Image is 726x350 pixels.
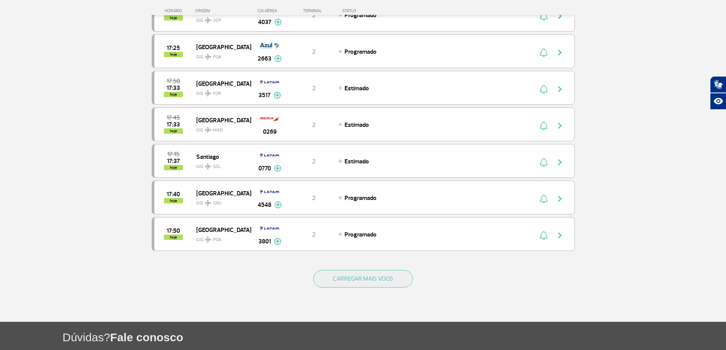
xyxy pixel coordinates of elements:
span: 0269 [263,127,277,136]
span: FOR [213,90,221,97]
span: 2 [312,158,316,165]
div: CIA AÉREA [251,8,289,13]
span: 2025-09-30 17:33:00 [167,85,180,91]
span: 2 [312,85,316,92]
span: Programado [345,48,377,56]
span: Programado [345,194,377,202]
img: seta-direita-painel-voo.svg [555,194,564,203]
img: mais-info-painel-voo.svg [274,238,281,245]
div: STATUS [338,8,401,13]
span: 3801 [258,237,271,246]
span: Fale conosco [110,331,183,344]
button: CARREGAR MAIS VOOS [313,270,413,288]
span: GRU [213,200,222,207]
span: Programado [345,231,377,238]
img: seta-direita-painel-voo.svg [555,231,564,240]
span: GIG [196,123,245,134]
img: destiny_airplane.svg [205,17,212,23]
span: [GEOGRAPHIC_DATA] [196,188,245,198]
span: 2025-09-30 17:25:00 [167,45,180,51]
img: sino-painel-voo.svg [540,48,548,57]
span: 2 [312,48,316,56]
span: 2025-09-30 17:33:00 [167,122,180,127]
img: mais-info-painel-voo.svg [274,201,282,208]
span: hoje [164,235,183,240]
img: seta-direita-painel-voo.svg [555,85,564,94]
span: 2663 [258,54,271,63]
span: 4548 [258,200,271,209]
img: mais-info-painel-voo.svg [274,92,281,99]
span: Estimado [345,158,369,165]
span: hoje [164,92,183,97]
span: Estimado [345,85,369,92]
img: sino-painel-voo.svg [540,85,548,94]
img: destiny_airplane.svg [205,200,212,206]
img: sino-painel-voo.svg [540,121,548,130]
span: [GEOGRAPHIC_DATA] [196,78,245,88]
span: GIG [196,159,245,170]
img: sino-painel-voo.svg [540,231,548,240]
img: destiny_airplane.svg [205,90,212,96]
span: GIG [196,232,245,243]
h1: Dúvidas? [63,329,726,345]
span: 3517 [258,91,271,100]
img: sino-painel-voo.svg [540,194,548,203]
span: 4037 [258,18,271,27]
span: hoje [164,52,183,57]
span: 0770 [258,164,271,173]
div: HORÁRIO [154,8,196,13]
img: seta-direita-painel-voo.svg [555,48,564,57]
span: 2 [312,121,316,129]
span: Santiago [196,152,245,161]
span: hoje [164,128,183,134]
span: POA [213,237,221,243]
img: destiny_airplane.svg [205,163,212,169]
span: GIG [196,50,245,61]
img: mais-info-painel-voo.svg [274,55,282,62]
span: [GEOGRAPHIC_DATA] [196,115,245,125]
span: 2025-09-30 17:40:00 [167,192,180,197]
img: mais-info-painel-voo.svg [274,19,282,26]
span: [GEOGRAPHIC_DATA] [196,42,245,52]
span: MAD [213,127,223,134]
button: Abrir tradutor de língua de sinais. [710,76,726,93]
span: 2025-09-30 17:15:00 [167,152,179,157]
img: seta-direita-painel-voo.svg [555,121,564,130]
div: Plugin de acessibilidade da Hand Talk. [710,76,726,110]
span: 2 [312,231,316,238]
span: 2025-09-30 17:50:00 [167,228,180,233]
div: TERMINAL [289,8,338,13]
span: hoje [164,198,183,203]
span: 2025-09-30 17:37:00 [167,158,180,164]
span: 2025-09-30 17:45:00 [167,115,180,120]
span: [GEOGRAPHIC_DATA] [196,225,245,235]
span: POA [213,54,221,61]
span: 2 [312,194,316,202]
img: sino-painel-voo.svg [540,158,548,167]
div: ORIGEM [195,8,251,13]
button: Abrir recursos assistivos. [710,93,726,110]
img: seta-direita-painel-voo.svg [555,158,564,167]
img: mais-info-painel-voo.svg [274,165,281,172]
img: destiny_airplane.svg [205,237,212,243]
span: GIG [196,86,245,97]
img: destiny_airplane.svg [205,54,212,60]
span: hoje [164,165,183,170]
span: 2 [312,11,316,19]
span: SCL [213,163,221,170]
span: GIG [196,196,245,207]
span: Estimado [345,121,369,129]
span: Programado [345,11,377,19]
span: VCP [213,17,221,24]
img: destiny_airplane.svg [205,127,212,133]
span: 2025-09-30 17:50:00 [167,78,180,84]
